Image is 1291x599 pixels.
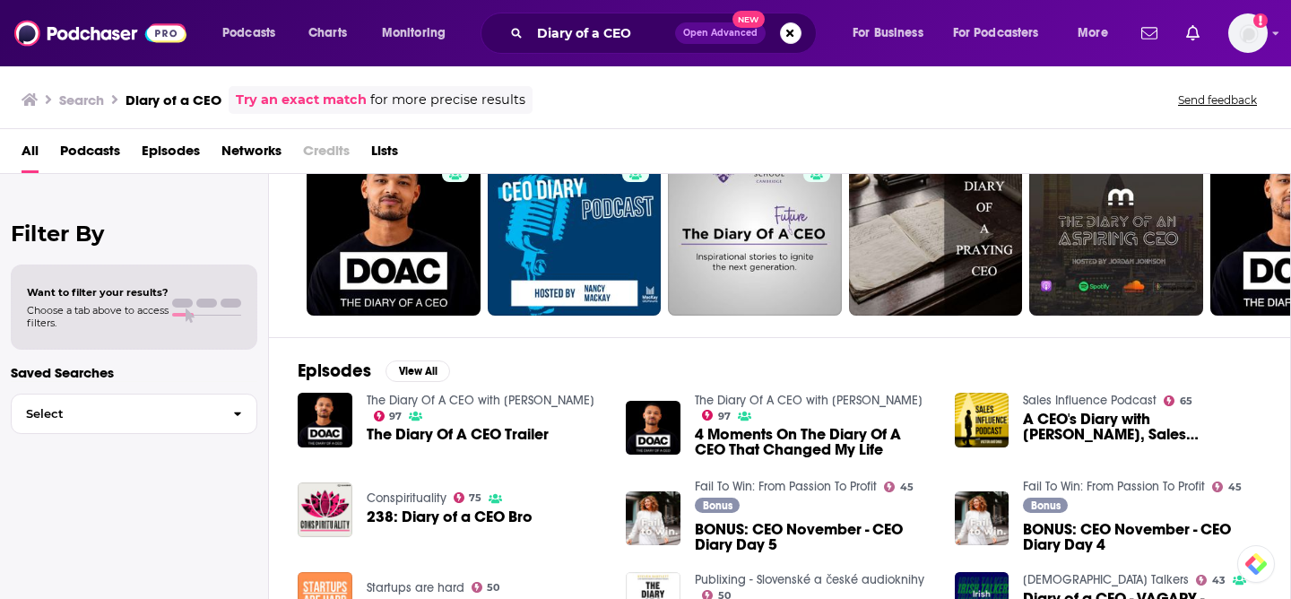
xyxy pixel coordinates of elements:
[1023,412,1261,442] span: A CEO's Diary with [PERSON_NAME], Sales Influence(r)
[884,482,914,492] a: 45
[1253,13,1268,28] svg: Add a profile image
[1065,19,1131,48] button: open menu
[626,401,680,456] img: 4 Moments On The Diary Of A CEO That Changed My Life
[849,142,1023,316] a: 35
[1023,412,1261,442] a: A CEO's Diary with Brandon Bornancin, Sales Influence(r)
[369,19,469,48] button: open menu
[60,136,120,173] a: Podcasts
[472,582,500,593] a: 50
[307,142,481,316] a: 97
[668,142,842,316] a: 39
[210,19,299,48] button: open menu
[298,482,352,537] img: 238: Diary of a CEO Bro
[695,427,933,457] span: 4 Moments On The Diary Of A CEO That Changed My Life
[1173,92,1262,108] button: Send feedback
[22,136,39,173] a: All
[12,408,219,420] span: Select
[488,142,662,316] a: 27
[1031,500,1061,511] span: Bonus
[27,304,169,329] span: Choose a tab above to access filters.
[1196,575,1226,586] a: 43
[853,21,923,46] span: For Business
[142,136,200,173] a: Episodes
[298,360,450,382] a: EpisodesView All
[374,411,403,421] a: 97
[703,500,732,511] span: Bonus
[702,410,731,421] a: 97
[298,393,352,447] img: The Diary Of A CEO Trailer
[371,136,398,173] a: Lists
[297,19,358,48] a: Charts
[370,90,525,110] span: for more precise results
[1023,572,1189,587] a: Irish Talkers
[1023,522,1261,552] a: BONUS: CEO November - CEO Diary Day 4
[498,13,834,54] div: Search podcasts, credits, & more...
[1228,483,1242,491] span: 45
[11,364,257,381] p: Saved Searches
[303,136,350,173] span: Credits
[695,522,933,552] a: BONUS: CEO November - CEO Diary Day 5
[11,221,257,247] h2: Filter By
[941,19,1065,48] button: open menu
[382,21,446,46] span: Monitoring
[469,494,481,502] span: 75
[695,479,877,494] a: Fail To Win: From Passion To Profit
[367,509,533,525] a: 238: Diary of a CEO Bro
[14,16,186,50] img: Podchaser - Follow, Share and Rate Podcasts
[955,393,1009,447] img: A CEO's Diary with Brandon Bornancin, Sales Influence(r)
[1228,13,1268,53] img: User Profile
[1212,482,1242,492] a: 45
[126,91,221,109] h3: Diary of a CEO
[386,360,450,382] button: View All
[626,491,680,546] img: BONUS: CEO November - CEO Diary Day 5
[308,21,347,46] span: Charts
[367,580,464,595] a: Startups are hard
[1023,479,1205,494] a: Fail To Win: From Passion To Profit
[1212,577,1226,585] span: 43
[454,492,482,503] a: 75
[367,427,549,442] a: The Diary Of A CEO Trailer
[221,136,282,173] a: Networks
[367,393,594,408] a: The Diary Of A CEO with Steven Bartlett
[487,584,499,592] span: 50
[840,19,946,48] button: open menu
[236,90,367,110] a: Try an exact match
[1023,393,1157,408] a: Sales Influence Podcast
[1078,21,1108,46] span: More
[1228,13,1268,53] span: Logged in as zhopson
[675,22,766,44] button: Open AdvancedNew
[530,19,675,48] input: Search podcasts, credits, & more...
[955,491,1009,546] img: BONUS: CEO November - CEO Diary Day 4
[683,29,758,38] span: Open Advanced
[27,286,169,299] span: Want to filter your results?
[695,393,923,408] a: The Diary Of A CEO with Steven Bartlett
[718,412,731,421] span: 97
[732,11,765,28] span: New
[298,360,371,382] h2: Episodes
[1180,397,1192,405] span: 65
[367,490,446,506] a: Conspirituality
[1179,18,1207,48] a: Show notifications dropdown
[695,572,924,587] a: Publixing - Slovenské a české audioknihy
[11,394,257,434] button: Select
[1134,18,1165,48] a: Show notifications dropdown
[953,21,1039,46] span: For Podcasters
[389,412,402,421] span: 97
[1164,395,1192,406] a: 65
[59,91,104,109] h3: Search
[1228,13,1268,53] button: Show profile menu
